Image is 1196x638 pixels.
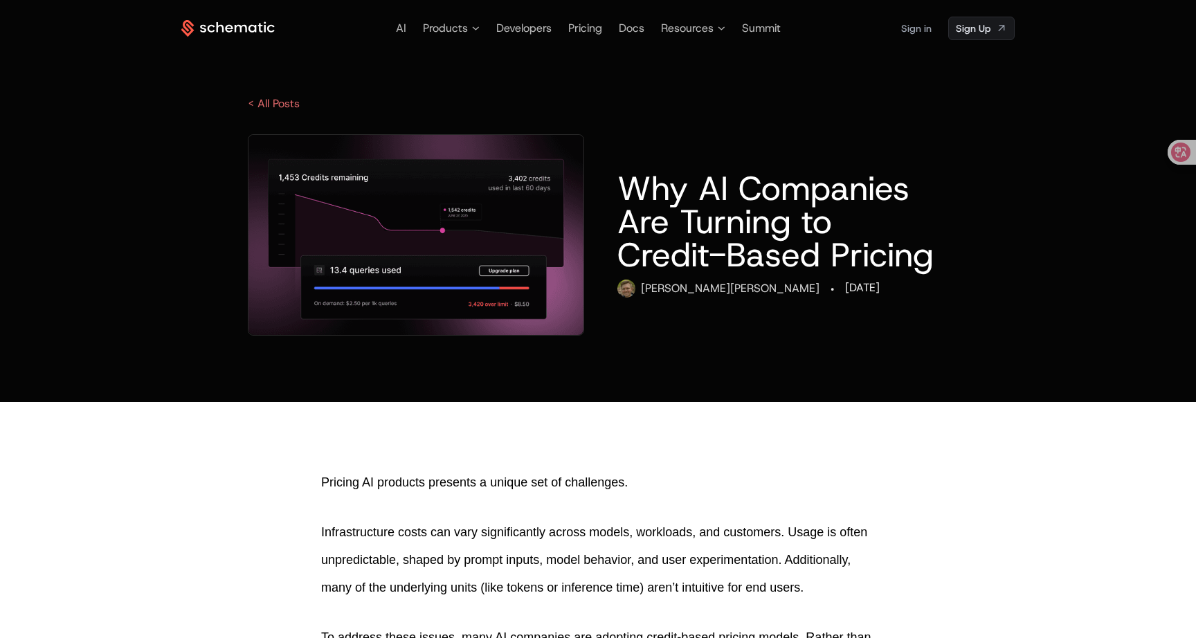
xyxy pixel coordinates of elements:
[617,172,948,271] h1: Why AI Companies Are Turning to Credit-Based Pricing
[321,468,875,496] p: Pricing AI products presents a unique set of challenges.
[248,96,300,111] a: < All Posts
[948,17,1015,40] a: [object Object]
[742,21,781,35] a: Summit
[396,21,406,35] a: AI
[956,21,990,35] span: Sign Up
[845,280,880,296] div: [DATE]
[641,280,819,297] div: [PERSON_NAME] [PERSON_NAME]
[248,135,583,335] img: Pillar - Credits AI
[831,280,834,299] div: ·
[619,21,644,35] a: Docs
[661,20,714,37] span: Resources
[496,21,552,35] a: Developers
[423,20,468,37] span: Products
[321,518,875,601] p: Infrastructure costs can vary significantly across models, workloads, and customers. Usage is oft...
[568,21,602,35] a: Pricing
[617,280,635,298] img: Ryan Echternacht
[901,17,932,39] a: Sign in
